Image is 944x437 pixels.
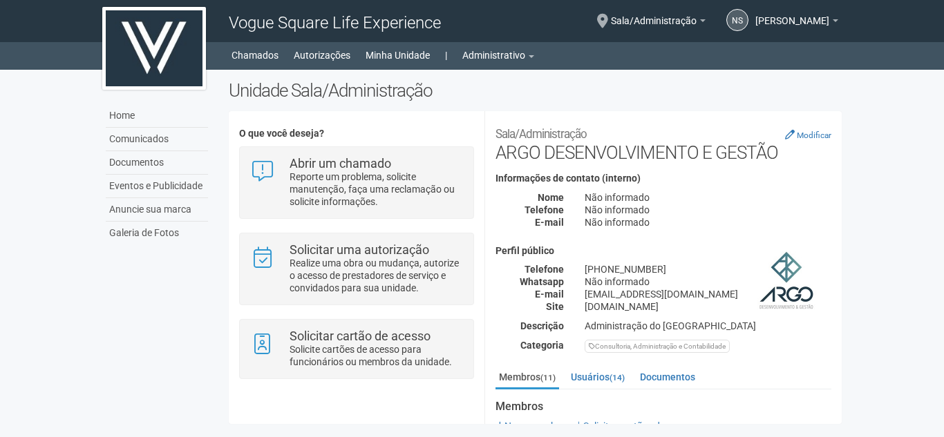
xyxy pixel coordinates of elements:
div: Consultoria, Administração e Contabilidade [585,340,730,353]
strong: Membros [495,400,831,413]
div: Não informado [574,191,842,204]
p: Realize uma obra ou mudança, autorize o acesso de prestadores de serviço e convidados para sua un... [290,257,463,294]
h4: Perfil público [495,246,831,256]
a: Usuários(14) [567,367,628,387]
div: Não informado [574,204,842,216]
strong: Telefone [525,264,564,275]
strong: Descrição [520,320,564,331]
strong: E-mail [535,217,564,228]
span: Vogue Square Life Experience [229,13,441,32]
a: NS [726,9,748,31]
small: (11) [540,373,556,382]
div: Administração do [GEOGRAPHIC_DATA] [574,320,842,332]
strong: Site [546,301,564,312]
span: Sala/Administração [611,2,697,26]
a: Documentos [636,367,699,387]
a: Eventos e Publicidade [106,175,208,198]
div: Não informado [574,275,842,288]
strong: Solicitar uma autorização [290,242,429,257]
a: Abrir um chamado Reporte um problema, solicite manutenção, faça uma reclamação ou solicite inform... [250,157,462,208]
a: Solicitar uma autorização Realize uma obra ou mudança, autorize o acesso de prestadores de serviç... [250,244,462,294]
strong: Nome [538,192,564,203]
a: Membros(11) [495,367,559,389]
a: Solicitar cartão de acesso Solicite cartões de acesso para funcionários ou membros da unidade. [250,330,462,368]
small: (14) [610,373,625,382]
div: [DOMAIN_NAME] [574,300,842,313]
a: Sala/Administração [611,17,706,28]
a: | [445,46,447,65]
a: [PERSON_NAME] [755,17,838,28]
strong: Abrir um chamado [290,156,391,171]
a: Documentos [106,151,208,175]
a: Novo membro [495,420,565,431]
a: Galeria de Fotos [106,222,208,244]
h2: ARGO DESENVOLVIMENTO E GESTÃO [495,122,831,163]
h4: O que você deseja? [239,128,473,139]
a: Comunicados [106,128,208,151]
a: Administrativo [462,46,534,65]
img: logo.jpg [102,7,206,90]
a: Modificar [785,129,831,140]
small: Modificar [797,130,831,140]
img: business.png [752,246,821,315]
div: [EMAIL_ADDRESS][DOMAIN_NAME] [574,288,842,300]
div: [PHONE_NUMBER] [574,263,842,275]
a: Autorizações [294,46,350,65]
p: Reporte um problema, solicite manutenção, faça uma reclamação ou solicite informações. [290,171,463,208]
a: Minha Unidade [366,46,430,65]
strong: E-mail [535,289,564,300]
a: Solicitar cartões de acesso [574,420,697,431]
h4: Informações de contato (interno) [495,173,831,184]
p: Solicite cartões de acesso para funcionários ou membros da unidade. [290,343,463,368]
span: Nicolle Silva [755,2,829,26]
strong: Whatsapp [520,276,564,287]
strong: Solicitar cartão de acesso [290,329,431,343]
div: Não informado [574,216,842,229]
strong: Telefone [525,204,564,215]
a: Anuncie sua marca [106,198,208,222]
strong: Categoria [520,340,564,351]
h2: Unidade Sala/Administração [229,80,842,101]
a: Chamados [232,46,279,65]
a: Home [106,104,208,128]
small: Sala/Administração [495,127,587,141]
